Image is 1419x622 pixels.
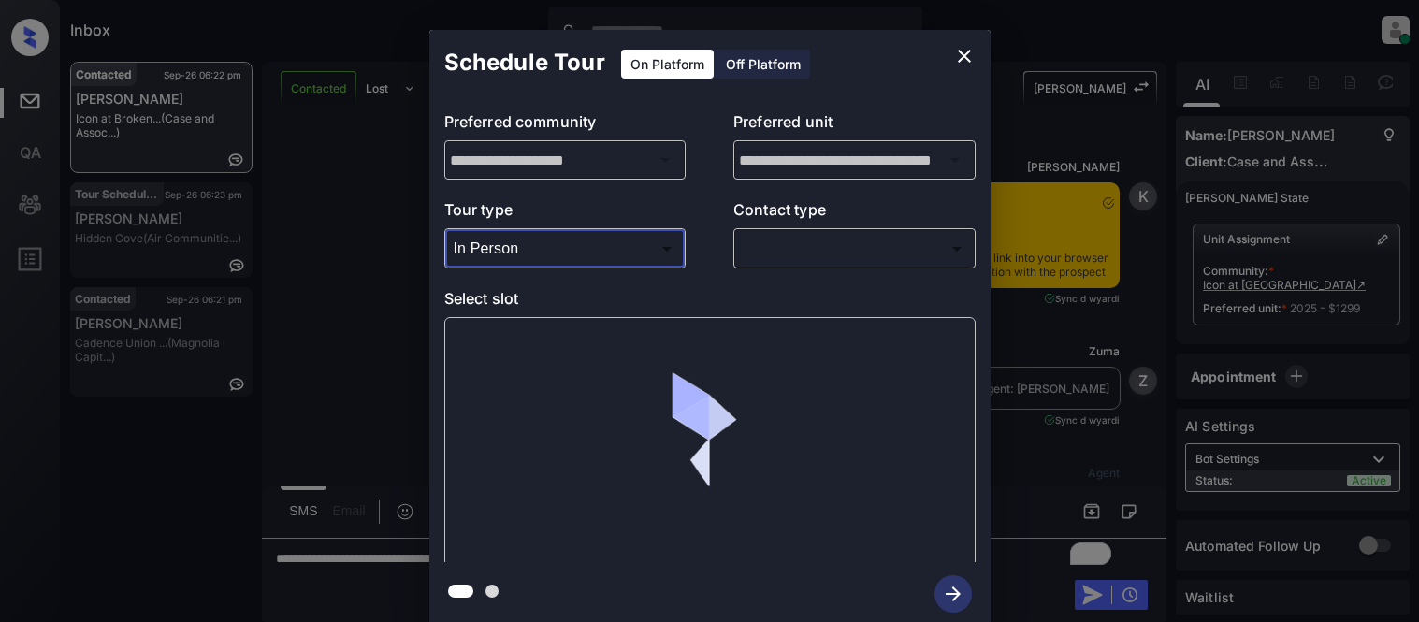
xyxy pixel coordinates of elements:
[449,233,682,264] div: In Person
[429,30,620,95] h2: Schedule Tour
[733,110,976,140] p: Preferred unit
[717,50,810,79] div: Off Platform
[600,332,819,552] img: loaderv1.7921fd1ed0a854f04152.gif
[444,110,687,140] p: Preferred community
[733,198,976,228] p: Contact type
[923,570,983,618] button: btn-next
[621,50,714,79] div: On Platform
[444,198,687,228] p: Tour type
[444,287,976,317] p: Select slot
[946,37,983,75] button: close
